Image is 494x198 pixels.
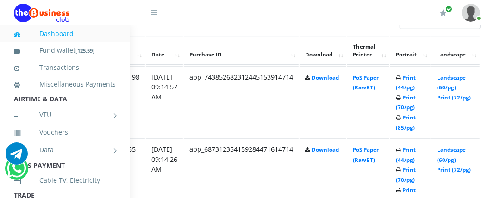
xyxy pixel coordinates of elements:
[75,47,94,54] small: [ ]
[14,170,116,191] a: Cable TV, Electricity
[396,114,416,131] a: Print (85/pg)
[462,4,480,22] img: User
[14,40,116,62] a: Fund wallet[125.59]
[396,146,416,163] a: Print (44/pg)
[353,74,379,91] a: PoS Paper (RawBT)
[347,37,389,65] th: Thermal Printer: activate to sort column ascending
[184,66,299,138] td: app_743852682312445153914714
[7,164,26,179] a: Chat for support
[437,146,466,163] a: Landscape (60/pg)
[437,166,471,173] a: Print (72/pg)
[14,138,116,161] a: Data
[437,94,471,101] a: Print (72/pg)
[312,74,339,81] a: Download
[14,4,69,22] img: Logo
[146,37,183,65] th: Date: activate to sort column ascending
[77,47,93,54] b: 125.59
[440,9,447,17] i: Renew/Upgrade Subscription
[353,146,379,163] a: PoS Paper (RawBT)
[146,66,183,138] td: [DATE] 09:14:57 AM
[431,37,480,65] th: Landscape: activate to sort column ascending
[14,23,116,44] a: Dashboard
[396,94,416,111] a: Print (70/pg)
[300,37,346,65] th: Download: activate to sort column ascending
[390,37,431,65] th: Portrait: activate to sort column ascending
[445,6,452,12] span: Renew/Upgrade Subscription
[312,146,339,153] a: Download
[437,74,466,91] a: Landscape (60/pg)
[14,122,116,143] a: Vouchers
[396,74,416,91] a: Print (44/pg)
[14,57,116,78] a: Transactions
[184,37,299,65] th: Purchase ID: activate to sort column ascending
[396,166,416,183] a: Print (70/pg)
[6,149,28,165] a: Chat for support
[14,74,116,95] a: Miscellaneous Payments
[14,103,116,126] a: VTU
